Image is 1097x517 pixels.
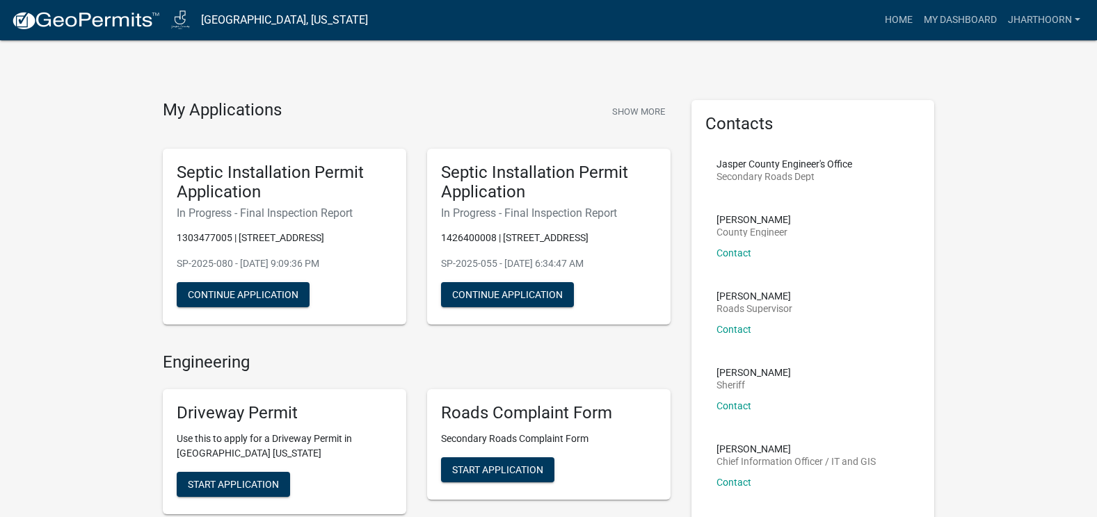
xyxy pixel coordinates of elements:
[441,432,657,446] p: Secondary Roads Complaint Form
[163,100,282,121] h4: My Applications
[716,380,791,390] p: Sheriff
[1002,7,1086,33] a: JHARTHOORN
[452,463,543,475] span: Start Application
[705,114,921,134] h5: Contacts
[716,291,792,301] p: [PERSON_NAME]
[607,100,671,123] button: Show More
[716,215,791,224] p: [PERSON_NAME]
[716,247,751,258] a: Contact
[716,172,852,181] p: Secondary Roads Dept
[441,282,574,307] button: Continue Application
[163,352,671,372] h4: Engineering
[716,227,791,237] p: County Engineer
[177,472,290,497] button: Start Application
[716,457,876,466] p: Chief Information Officer / IT and GIS
[716,159,852,169] p: Jasper County Engineer's Office
[177,256,392,271] p: SP-2025-080 - [DATE] 9:09:36 PM
[441,231,657,245] p: 1426400008 | [STREET_ADDRESS]
[716,324,751,335] a: Contact
[441,206,657,220] h6: In Progress - Final Inspection Report
[188,478,279,489] span: Start Application
[171,10,190,29] img: Jasper County, Iowa
[716,477,751,488] a: Contact
[177,282,310,307] button: Continue Application
[441,403,657,423] h5: Roads Complaint Form
[441,457,554,482] button: Start Application
[441,256,657,271] p: SP-2025-055 - [DATE] 6:34:47 AM
[177,403,392,423] h5: Driveway Permit
[918,7,1002,33] a: My Dashboard
[716,368,791,377] p: [PERSON_NAME]
[879,7,918,33] a: Home
[201,8,368,32] a: [GEOGRAPHIC_DATA], [US_STATE]
[177,163,392,203] h5: Septic Installation Permit Application
[177,206,392,220] h6: In Progress - Final Inspection Report
[716,400,751,411] a: Contact
[177,432,392,461] p: Use this to apply for a Driveway Permit in [GEOGRAPHIC_DATA] [US_STATE]
[716,304,792,313] p: Roads Supervisor
[177,231,392,245] p: 1303477005 | [STREET_ADDRESS]
[441,163,657,203] h5: Septic Installation Permit Application
[716,444,876,454] p: [PERSON_NAME]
